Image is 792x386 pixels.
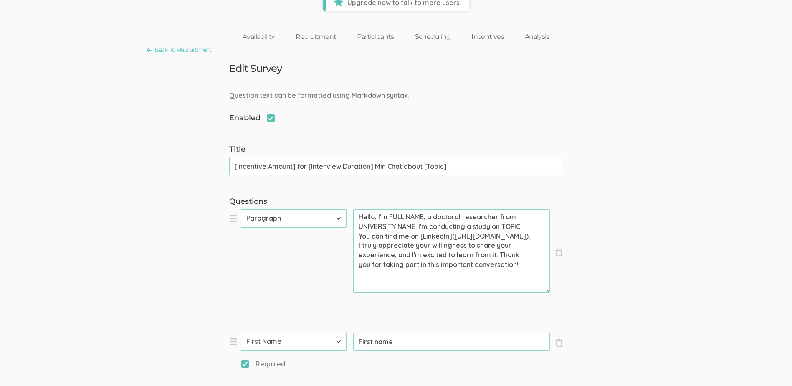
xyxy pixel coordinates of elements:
[232,28,285,46] a: Availability
[223,91,569,100] div: Question text can be formatted using Markdown syntax.
[461,28,514,46] a: Incentives
[353,333,550,351] input: Type question here...
[555,339,563,347] span: ×
[146,44,212,56] a: Back To Recruitment
[405,28,461,46] a: Scheduling
[229,144,563,155] label: Title
[229,63,282,74] h3: Edit Survey
[347,28,404,46] a: Participants
[555,248,563,256] span: ×
[229,196,563,207] label: Questions
[514,28,560,46] a: Analysis
[285,28,347,46] a: Recruitment
[229,113,275,124] span: Enabled
[241,359,285,369] span: Required
[750,346,792,386] iframe: Chat Widget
